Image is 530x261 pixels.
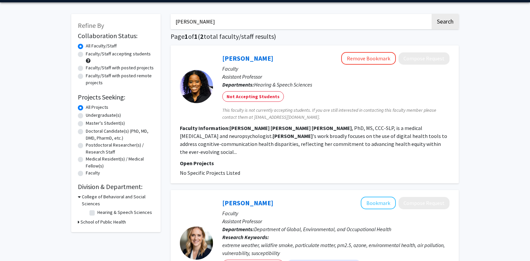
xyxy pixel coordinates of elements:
button: Compose Request to Jennifer Rae Myers [398,52,450,65]
mat-chip: Not Accepting Students [222,91,284,102]
label: Doctoral Candidate(s) (PhD, MD, DMD, PharmD, etc.) [86,128,154,142]
h2: Projects Seeking: [78,93,154,101]
button: Add Jennifer Stowell to Bookmarks [361,197,396,209]
label: Medical Resident(s) / Medical Fellow(s) [86,156,154,169]
h2: Division & Department: [78,183,154,191]
h3: School of Public Health [80,219,126,226]
span: 2 [200,32,204,40]
div: extreme weather, wildfire smoke, particulate matter, pm2.5, ozone, environmental health, air poll... [222,241,450,257]
h1: Page of ( total faculty/staff results) [171,33,459,40]
button: Remove Bookmark [341,52,396,65]
h3: College of Behavioral and Social Sciences [82,193,154,207]
b: [PERSON_NAME] [273,133,313,139]
iframe: Chat [5,231,28,256]
button: Search [432,14,459,29]
label: Faculty/Staff accepting students [86,50,151,57]
label: All Faculty/Staff [86,42,117,49]
label: Faculty [86,169,100,176]
label: Postdoctoral Researcher(s) / Research Staff [86,142,154,156]
b: Faculty Information: [180,125,230,131]
span: 1 [194,32,198,40]
a: [PERSON_NAME] [222,54,273,62]
button: Compose Request to Jennifer Stowell [398,197,450,209]
h2: Collaboration Status: [78,32,154,40]
label: Faculty/Staff with posted projects [86,64,154,71]
input: Search Keywords [171,14,431,29]
label: All Projects [86,104,108,111]
label: Hearing & Speech Sciences [97,209,152,216]
span: Department of Global, Environmental, and Occupational Health [254,226,391,232]
p: Faculty [222,65,450,73]
label: Master's Student(s) [86,120,125,127]
b: Departments: [222,81,254,88]
b: [PERSON_NAME] [312,125,352,131]
a: [PERSON_NAME] [222,199,273,207]
p: Open Projects [180,159,450,167]
b: Departments: [222,226,254,232]
span: No Specific Projects Listed [180,169,240,176]
fg-read-more: , PhD, MS, CCC-SLP, is a medical [MEDICAL_DATA] and neuropsychologist. 's work broadly focuses on... [180,125,447,155]
span: This faculty is not currently accepting students. If you are still interested in contacting this ... [222,107,450,121]
p: Assistant Professor [222,73,450,81]
p: Faculty [222,209,450,217]
p: Assistant Professor [222,217,450,225]
label: Undergraduate(s) [86,112,121,119]
b: Research Keywords: [222,234,269,240]
span: Hearing & Speech Sciences [254,81,312,88]
b: [PERSON_NAME] [230,125,270,131]
b: [PERSON_NAME] [271,125,311,131]
span: Refine By [78,21,104,30]
span: 1 [185,32,188,40]
label: Faculty/Staff with posted remote projects [86,72,154,86]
